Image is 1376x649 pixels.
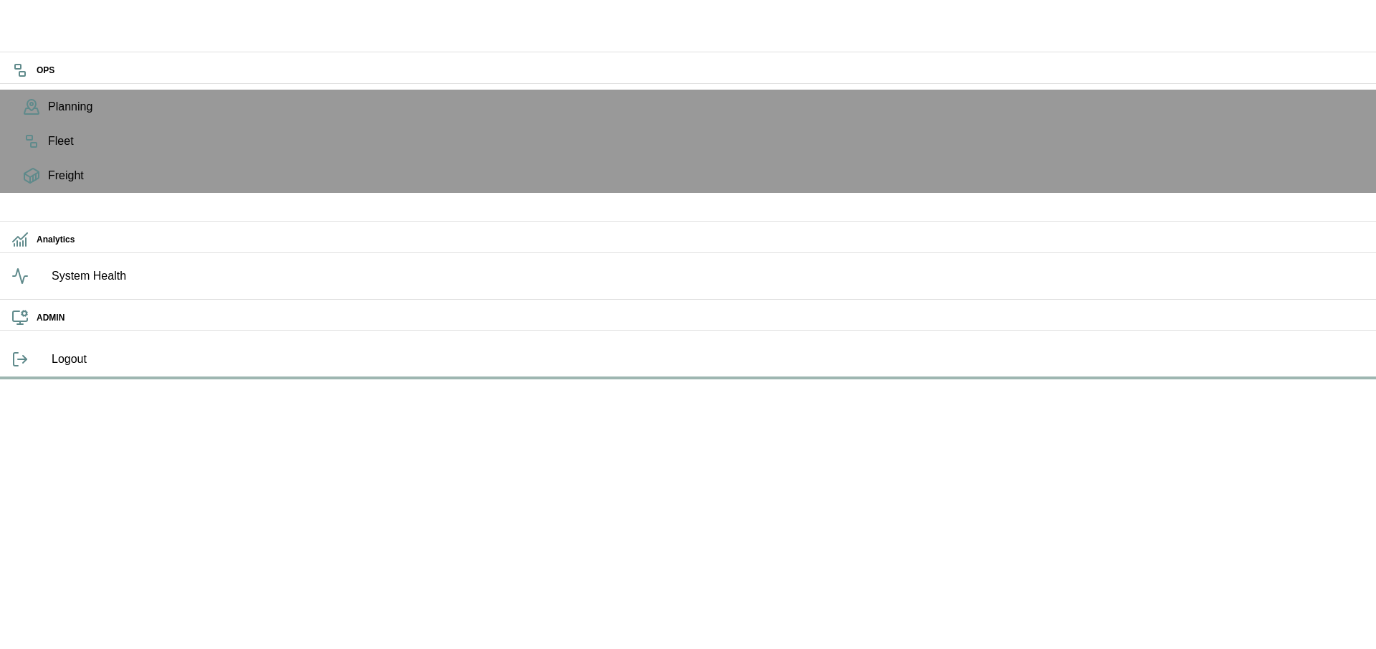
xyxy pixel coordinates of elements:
[48,167,1365,184] span: Freight
[37,233,1365,247] h6: Analytics
[52,351,1365,368] span: Logout
[52,267,1365,285] span: System Health
[48,98,1365,115] span: Planning
[48,133,1365,150] span: Fleet
[37,64,1365,77] h6: OPS
[37,311,1365,325] h6: ADMIN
